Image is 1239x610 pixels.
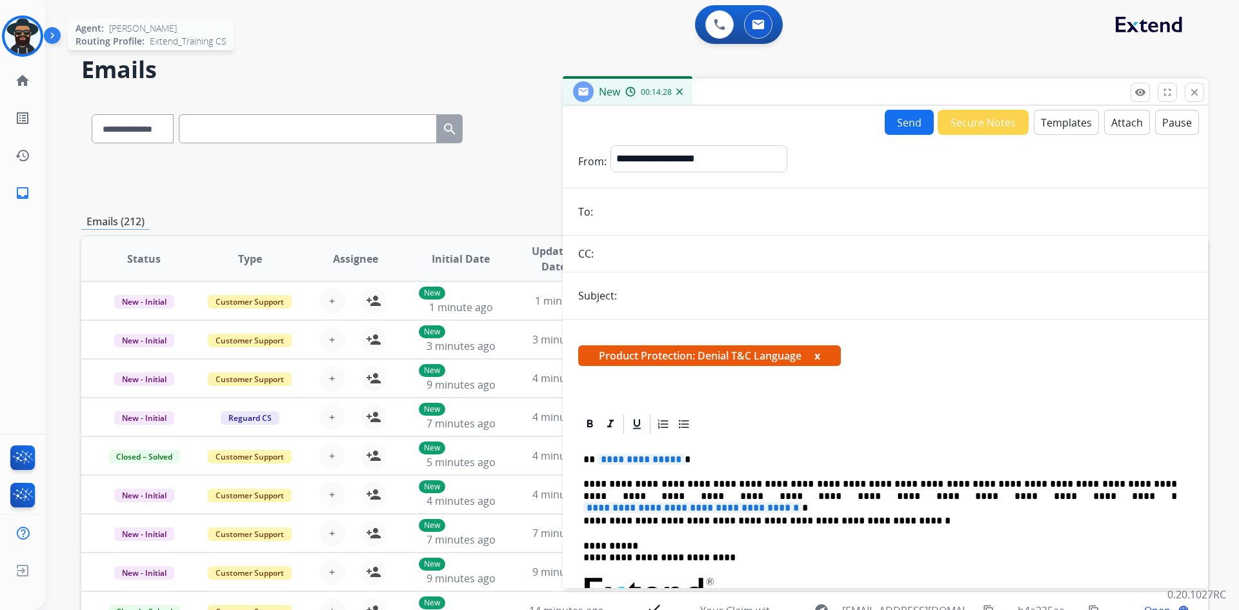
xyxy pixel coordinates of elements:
span: Customer Support [208,450,292,463]
button: + [319,559,345,585]
button: Templates [1034,110,1099,135]
span: 4 minutes ago [532,371,601,385]
h2: Emails [81,57,1208,83]
span: 9 minutes ago [532,565,601,579]
button: Pause [1155,110,1199,135]
span: Product Protection: Denial T&C Language [578,345,841,366]
mat-icon: person_add [366,564,381,580]
span: Customer Support [208,527,292,541]
div: Bold [580,414,599,434]
span: 9 minutes ago [427,378,496,392]
span: 7 minutes ago [427,533,496,547]
mat-icon: person_add [366,332,381,347]
p: New [419,480,445,493]
p: From: [578,154,607,169]
span: [PERSON_NAME] [109,22,177,35]
mat-icon: inbox [15,185,30,201]
span: New - Initial [114,489,174,502]
span: + [329,371,335,386]
span: 3 minutes ago [532,332,601,347]
span: New - Initial [114,295,174,309]
p: New [419,442,445,454]
img: avatar [5,18,41,54]
span: Agent: [76,22,104,35]
mat-icon: home [15,73,30,88]
mat-icon: search [442,121,458,137]
span: 4 minutes ago [532,487,601,502]
mat-icon: person_add [366,293,381,309]
button: + [319,482,345,507]
span: Status [127,251,161,267]
span: New - Initial [114,566,174,580]
button: Secure Notes [938,110,1029,135]
p: New [419,325,445,338]
span: Customer Support [208,334,292,347]
span: Extend_Training CS [150,35,227,48]
div: Bullet List [674,414,694,434]
mat-icon: history [15,148,30,163]
span: New [599,85,620,99]
span: Customer Support [208,489,292,502]
span: Customer Support [208,372,292,386]
mat-icon: person_add [366,487,381,502]
p: CC: [578,246,594,261]
span: Initial Date [432,251,490,267]
span: New - Initial [114,334,174,347]
button: + [319,365,345,391]
p: New [419,287,445,300]
span: 9 minutes ago [427,571,496,585]
p: New [419,364,445,377]
button: + [319,443,345,469]
mat-icon: person_add [366,448,381,463]
span: + [329,448,335,463]
span: Reguard CS [221,411,279,425]
p: To: [578,204,593,219]
div: Underline [627,414,647,434]
span: Assignee [333,251,378,267]
p: Emails (212) [81,214,150,230]
span: Customer Support [208,566,292,580]
span: 4 minutes ago [532,449,601,463]
button: + [319,288,345,314]
mat-icon: person_add [366,525,381,541]
span: 5 minutes ago [427,455,496,469]
span: 7 minutes ago [532,526,601,540]
span: + [329,487,335,502]
p: New [419,519,445,532]
span: + [329,293,335,309]
span: New - Initial [114,372,174,386]
span: 1 minute ago [429,300,493,314]
span: + [329,409,335,425]
p: New [419,596,445,609]
mat-icon: list_alt [15,110,30,126]
p: New [419,403,445,416]
span: 1 minute ago [535,294,599,308]
button: x [814,348,820,363]
span: + [329,564,335,580]
span: 7 minutes ago [427,416,496,431]
span: 3 minutes ago [427,339,496,353]
button: + [319,404,345,430]
span: Routing Profile: [76,35,145,48]
button: + [319,327,345,352]
span: 4 minutes ago [532,410,601,424]
mat-icon: remove_red_eye [1134,86,1146,98]
span: Updated Date [525,243,583,274]
div: Italic [601,414,620,434]
div: Ordered List [654,414,673,434]
span: 00:14:28 [641,87,672,97]
span: + [329,332,335,347]
p: Subject: [578,288,617,303]
button: + [319,520,345,546]
span: Closed – Solved [108,450,180,463]
button: Attach [1104,110,1150,135]
button: Send [885,110,934,135]
span: 4 minutes ago [427,494,496,508]
span: Customer Support [208,295,292,309]
mat-icon: person_add [366,371,381,386]
mat-icon: person_add [366,409,381,425]
p: 0.20.1027RC [1167,587,1226,602]
mat-icon: fullscreen [1162,86,1173,98]
p: New [419,558,445,571]
span: New - Initial [114,411,174,425]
